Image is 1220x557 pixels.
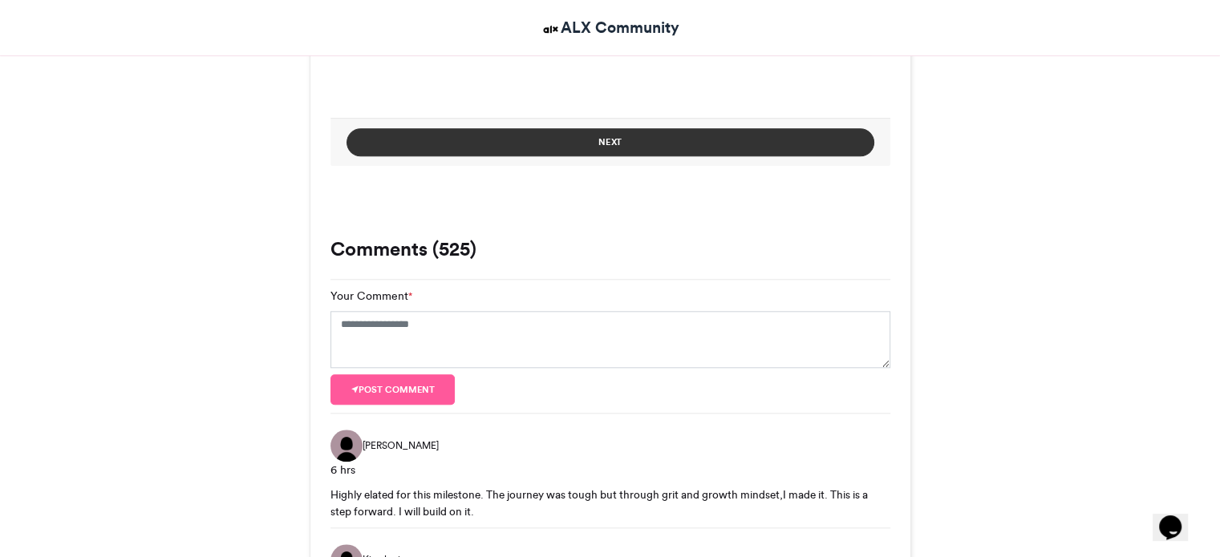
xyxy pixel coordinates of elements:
div: 6 hrs [330,462,890,478]
button: Next [347,128,874,156]
div: Highly elated for this milestone. The journey was tough but through grit and growth mindset,I mad... [330,486,890,519]
iframe: chat widget [1153,493,1204,541]
img: Samuel [330,430,363,462]
label: Your Comment [330,288,412,305]
a: ALX Community [541,16,679,39]
img: ALX Community [541,19,561,39]
button: Post comment [330,374,456,405]
span: [PERSON_NAME] [363,438,439,453]
h3: Comments (525) [330,240,890,259]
